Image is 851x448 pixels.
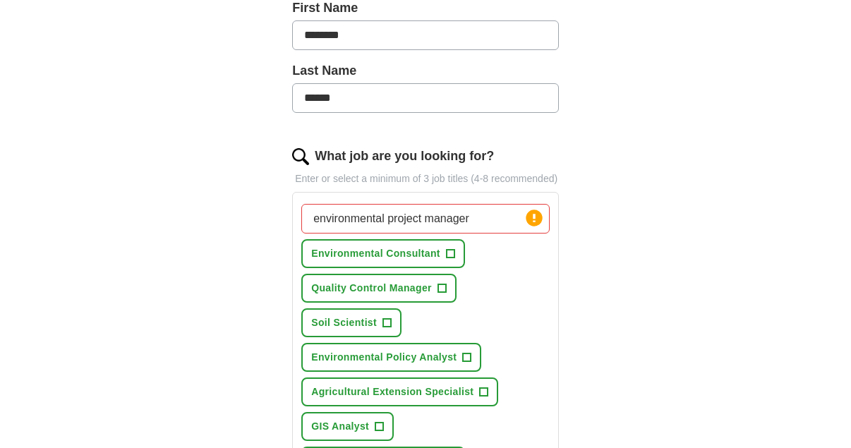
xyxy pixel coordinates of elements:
span: GIS Analyst [311,419,369,434]
label: Last Name [292,61,559,80]
img: search.png [292,148,309,165]
button: Quality Control Manager [301,274,457,303]
button: Environmental Policy Analyst [301,343,481,372]
button: GIS Analyst [301,412,394,441]
span: Environmental Consultant [311,246,440,261]
label: What job are you looking for? [315,147,494,166]
span: Quality Control Manager [311,281,432,296]
span: Soil Scientist [311,315,377,330]
button: Environmental Consultant [301,239,465,268]
button: Soil Scientist [301,308,402,337]
p: Enter or select a minimum of 3 job titles (4-8 recommended) [292,171,559,186]
span: Environmental Policy Analyst [311,350,457,365]
input: Type a job title and press enter [301,204,550,234]
button: Agricultural Extension Specialist [301,377,498,406]
span: Agricultural Extension Specialist [311,385,473,399]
